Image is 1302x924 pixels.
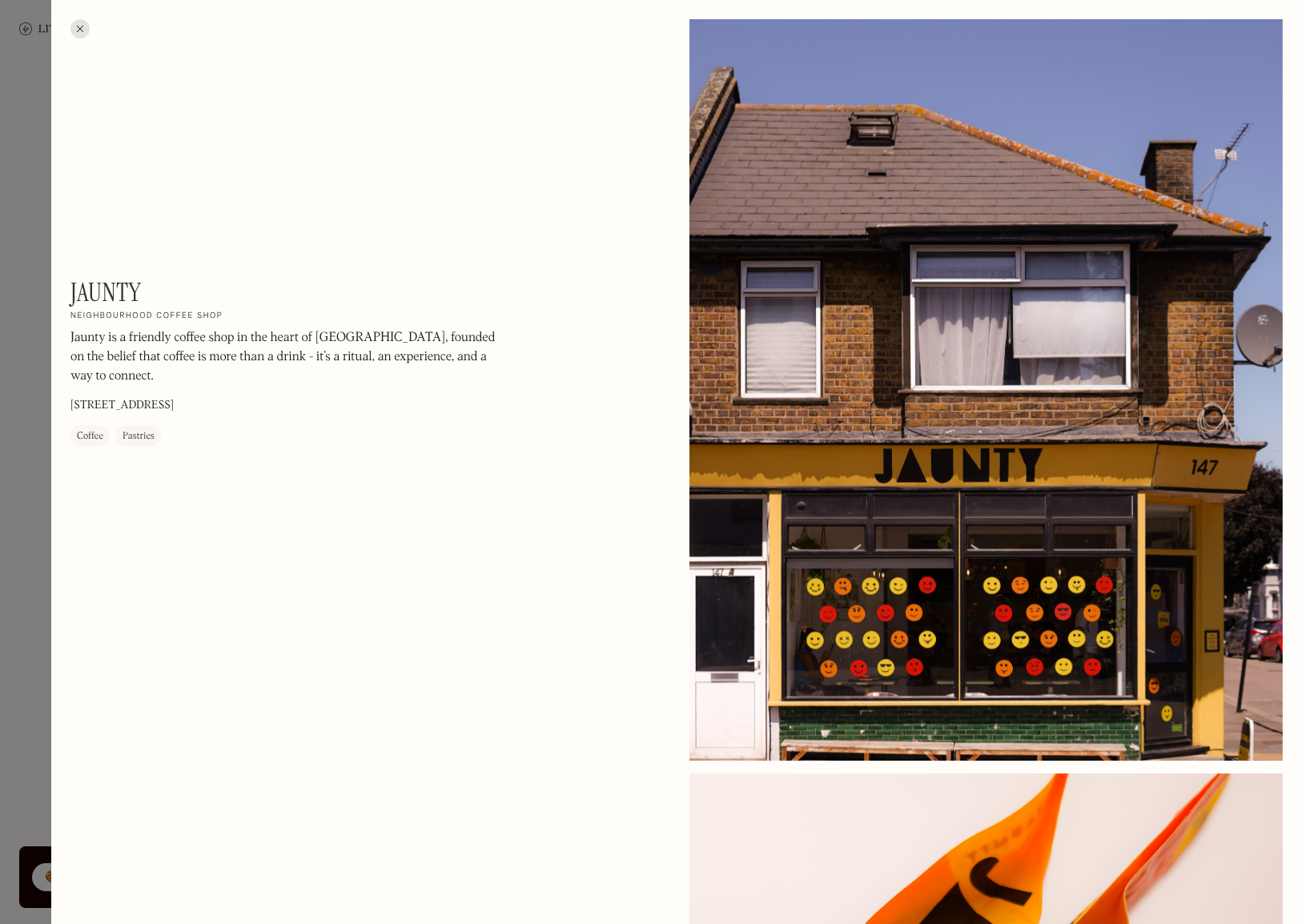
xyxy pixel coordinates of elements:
div: Pastries [123,429,155,445]
p: [STREET_ADDRESS] [70,398,174,415]
div: Coffee [77,429,103,445]
h2: Neighbourhood coffee shop [70,311,223,323]
p: Jaunty is a friendly coffee shop in the heart of [GEOGRAPHIC_DATA], founded on the belief that co... [70,329,503,387]
h1: Jaunty [70,277,141,307]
